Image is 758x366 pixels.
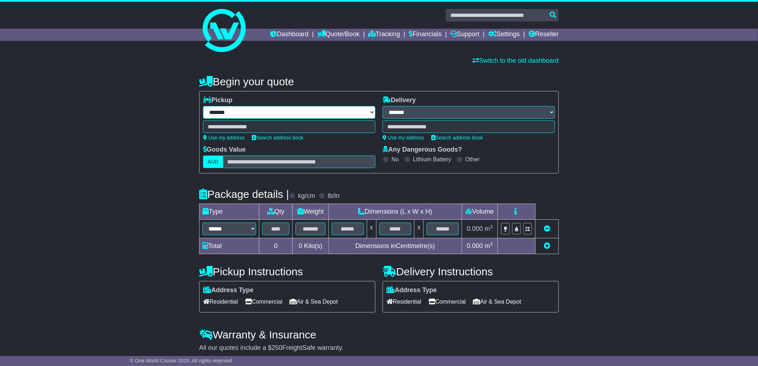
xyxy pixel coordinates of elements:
[203,135,245,141] a: Use my address
[473,57,559,64] a: Switch to the old dashboard
[259,238,293,254] td: 0
[203,96,232,104] label: Pickup
[293,204,329,220] td: Weight
[387,296,421,307] span: Residential
[328,238,462,254] td: Dimensions in Centimetre(s)
[467,242,483,249] span: 0.000
[317,29,360,41] a: Quote/Book
[367,220,376,238] td: x
[383,146,462,154] label: Any Dangerous Goods?
[467,225,483,232] span: 0.000
[431,135,483,141] a: Search address book
[203,156,223,168] label: AUD
[199,329,559,341] h4: Warranty & Insurance
[529,29,559,41] a: Reseller
[245,296,282,307] span: Commercial
[413,156,451,163] label: Lithium Battery
[290,296,338,307] span: Air & Sea Depot
[200,238,259,254] td: Total
[203,296,238,307] span: Residential
[203,146,246,154] label: Goods Value
[488,29,520,41] a: Settings
[293,238,329,254] td: Kilo(s)
[485,225,493,232] span: m
[199,188,289,200] h4: Package details |
[473,296,522,307] span: Air & Sea Depot
[272,344,282,351] span: 250
[199,266,375,277] h4: Pickup Instructions
[392,156,399,163] label: No
[298,192,315,200] label: kg/cm
[490,224,493,229] sup: 3
[414,220,424,238] td: x
[259,204,293,220] td: Qty
[544,242,550,249] a: Add new item
[409,29,442,41] a: Financials
[450,29,479,41] a: Support
[462,204,498,220] td: Volume
[369,29,400,41] a: Tracking
[485,242,493,249] span: m
[203,286,254,294] label: Address Type
[383,135,424,141] a: Use my address
[383,266,559,277] h4: Delivery Instructions
[199,344,559,352] div: All our quotes include a $ FreightSafe warranty.
[465,156,480,163] label: Other
[270,29,308,41] a: Dashboard
[328,192,340,200] label: lb/in
[490,241,493,247] sup: 3
[299,242,302,249] span: 0
[199,76,559,87] h4: Begin your quote
[252,135,303,141] a: Search address book
[387,286,437,294] label: Address Type
[428,296,466,307] span: Commercial
[383,96,416,104] label: Delivery
[200,204,259,220] td: Type
[130,358,234,363] span: © One World Courier 2025. All rights reserved.
[544,225,550,232] a: Remove this item
[328,204,462,220] td: Dimensions (L x W x H)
